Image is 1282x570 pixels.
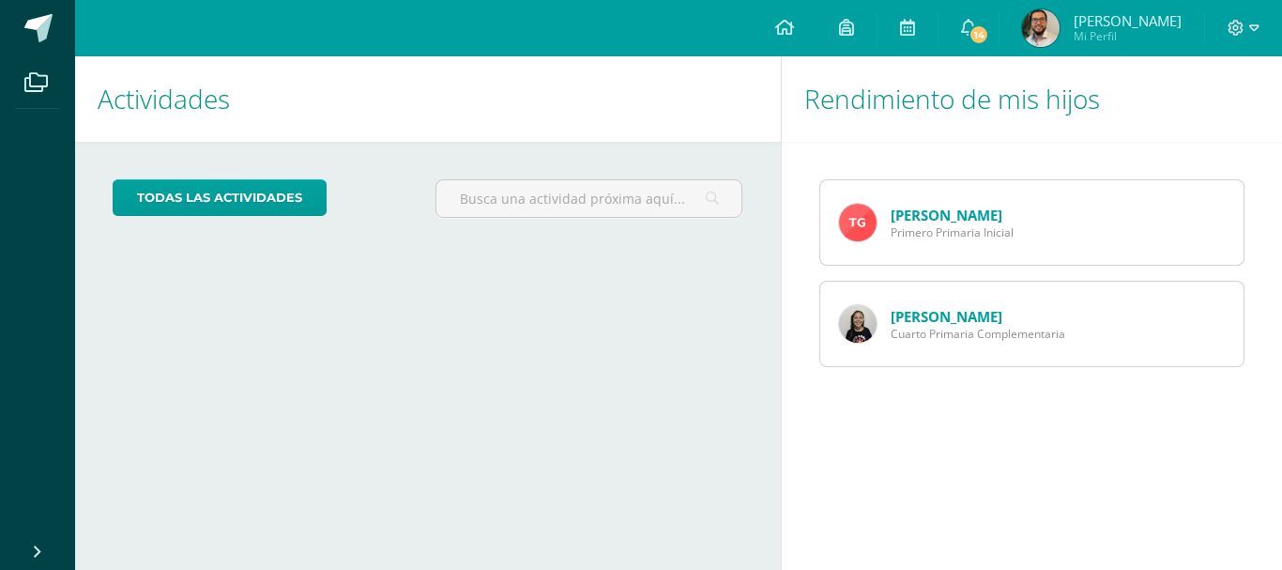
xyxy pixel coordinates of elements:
[1074,11,1182,30] span: [PERSON_NAME]
[113,179,327,216] a: todas las Actividades
[1022,9,1060,47] img: 036ebe47f50e8d6578f55f19aaa978d8.png
[839,204,877,241] img: 705d5a99da6535cc115b193c5f089df3.png
[969,24,989,45] span: 14
[891,224,1014,240] span: Primero Primaria Inicial
[891,307,1002,326] a: [PERSON_NAME]
[891,326,1065,342] span: Cuarto Primaria Complementaria
[804,56,1260,142] h1: Rendimiento de mis hijos
[839,305,877,343] img: 9866988f6c9632272003ffef46e98b2c.png
[98,56,758,142] h1: Actividades
[891,206,1002,224] a: [PERSON_NAME]
[1074,28,1182,44] span: Mi Perfil
[436,180,742,217] input: Busca una actividad próxima aquí...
